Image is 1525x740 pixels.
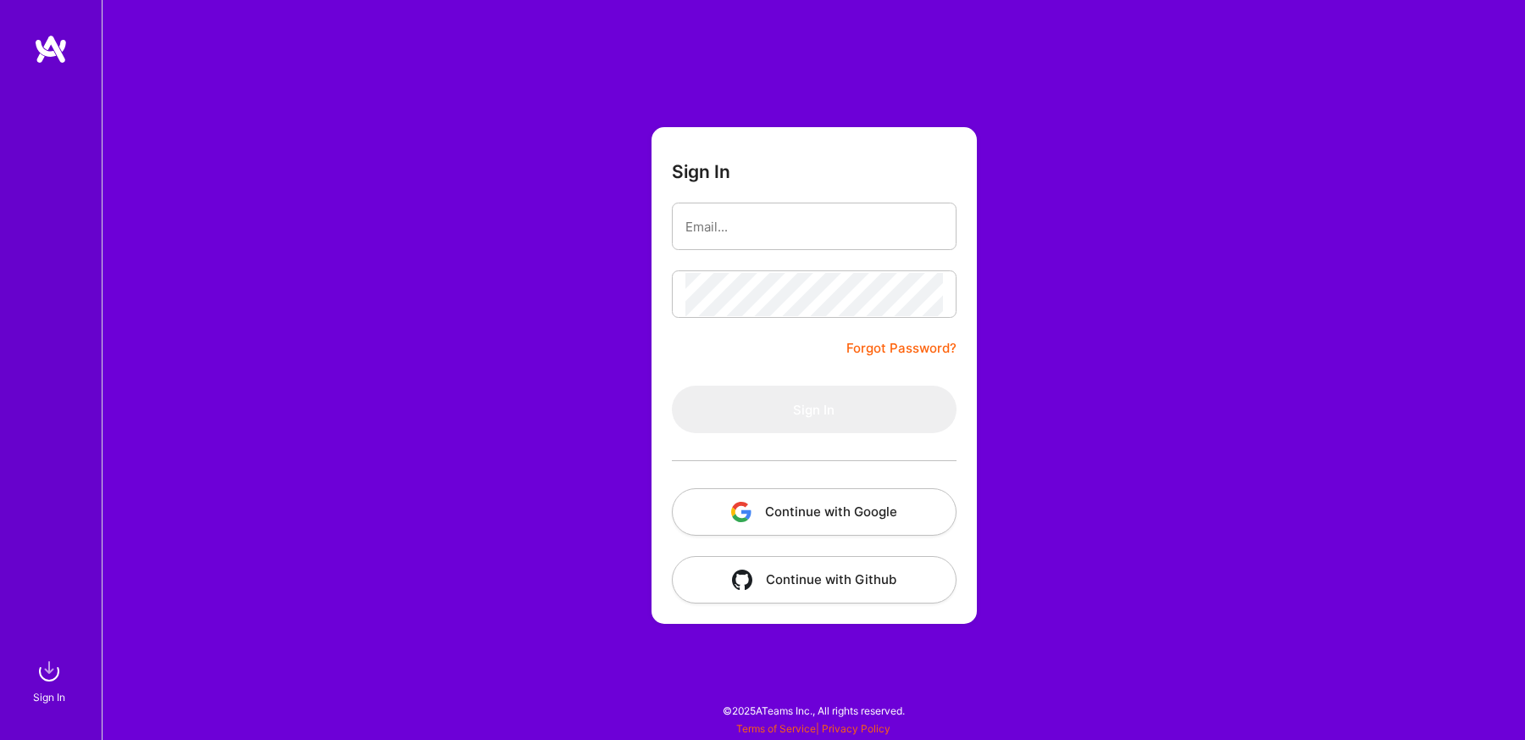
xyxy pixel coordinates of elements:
img: logo [34,34,68,64]
a: Forgot Password? [846,338,957,359]
img: icon [732,570,752,590]
img: icon [731,502,751,522]
img: sign in [32,654,66,688]
button: Continue with Google [672,488,957,536]
div: Sign In [33,688,65,706]
div: © 2025 ATeams Inc., All rights reserved. [102,689,1525,732]
h3: Sign In [672,161,730,182]
span: | [736,722,890,735]
a: Terms of Service [736,722,816,735]
button: Sign In [672,386,957,433]
a: sign inSign In [36,654,66,706]
button: Continue with Github [672,556,957,604]
input: Email... [685,205,943,248]
a: Privacy Policy [822,722,890,735]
